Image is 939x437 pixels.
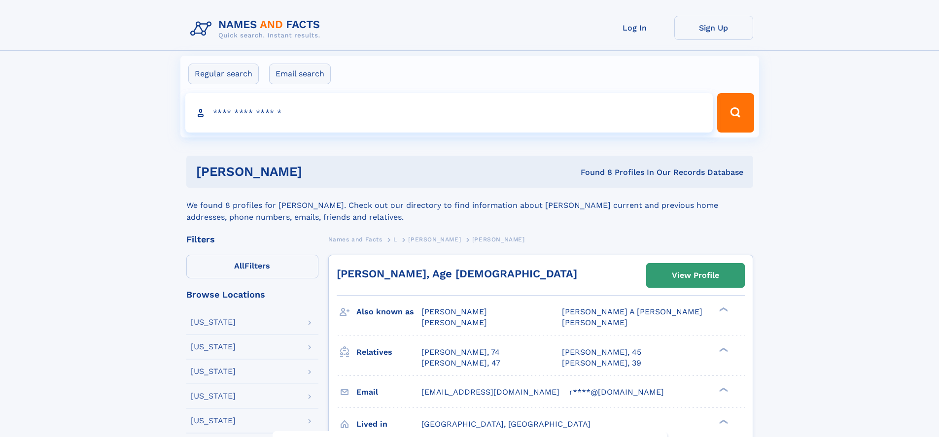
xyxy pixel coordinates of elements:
div: ❯ [717,306,729,313]
span: [EMAIL_ADDRESS][DOMAIN_NAME] [421,387,559,397]
div: We found 8 profiles for [PERSON_NAME]. Check out our directory to find information about [PERSON_... [186,188,753,223]
a: [PERSON_NAME], 47 [421,358,500,369]
div: [US_STATE] [191,343,236,351]
span: [GEOGRAPHIC_DATA], [GEOGRAPHIC_DATA] [421,419,591,429]
label: Regular search [188,64,259,84]
div: View Profile [672,264,719,287]
div: [US_STATE] [191,318,236,326]
h3: Also known as [356,303,421,320]
div: Browse Locations [186,290,318,299]
span: [PERSON_NAME] [421,318,487,327]
img: Logo Names and Facts [186,16,328,42]
span: [PERSON_NAME] A [PERSON_NAME] [562,307,702,316]
a: Log In [595,16,674,40]
a: Sign Up [674,16,753,40]
div: [US_STATE] [191,368,236,375]
div: Found 8 Profiles In Our Records Database [441,167,743,178]
h3: Relatives [356,344,421,361]
h3: Email [356,384,421,401]
a: [PERSON_NAME], 74 [421,347,500,358]
div: ❯ [717,418,729,425]
span: L [393,236,397,243]
div: ❯ [717,386,729,393]
a: View Profile [647,264,744,287]
span: [PERSON_NAME] [421,307,487,316]
a: Names and Facts [328,233,383,245]
div: Filters [186,235,318,244]
div: [US_STATE] [191,417,236,425]
a: [PERSON_NAME], 45 [562,347,641,358]
h1: [PERSON_NAME] [196,166,442,178]
span: [PERSON_NAME] [562,318,627,327]
div: [US_STATE] [191,392,236,400]
label: Filters [186,255,318,278]
div: ❯ [717,346,729,353]
label: Email search [269,64,331,84]
h3: Lived in [356,416,421,433]
span: [PERSON_NAME] [472,236,525,243]
button: Search Button [717,93,754,133]
input: search input [185,93,713,133]
a: L [393,233,397,245]
a: [PERSON_NAME], Age [DEMOGRAPHIC_DATA] [337,268,577,280]
a: [PERSON_NAME] [408,233,461,245]
span: All [234,261,244,270]
span: [PERSON_NAME] [408,236,461,243]
a: [PERSON_NAME], 39 [562,358,641,369]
